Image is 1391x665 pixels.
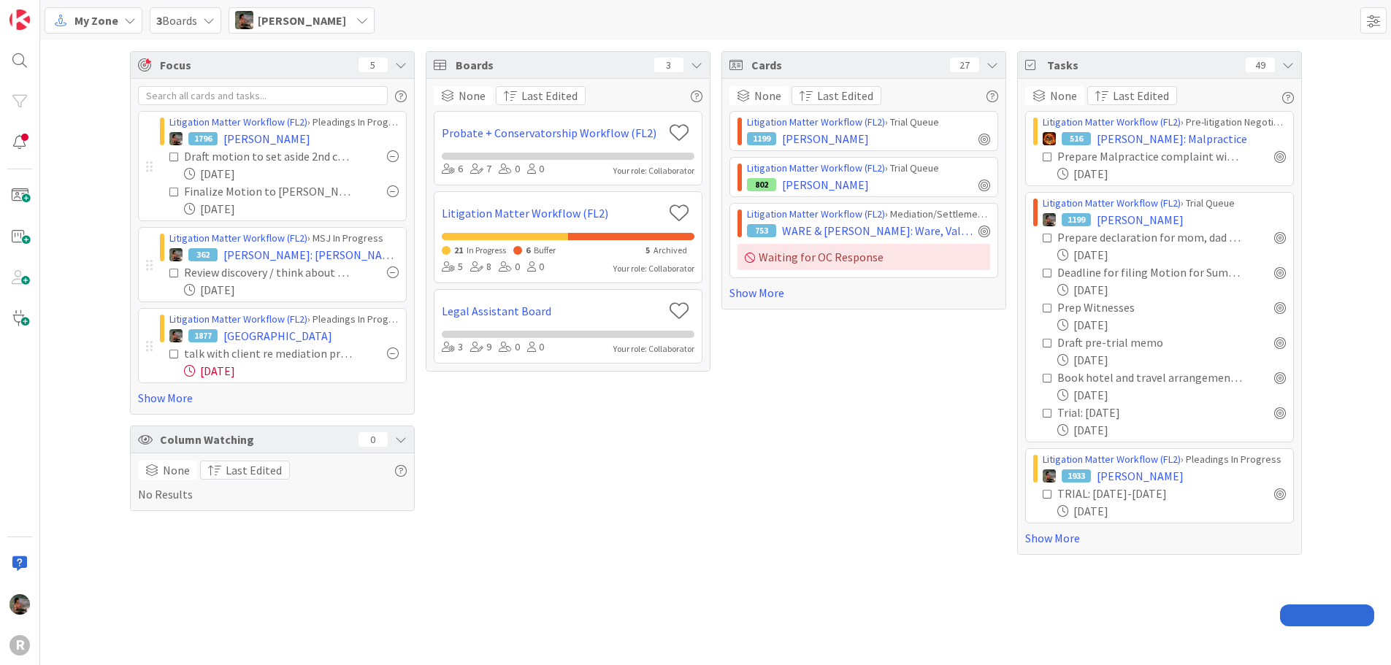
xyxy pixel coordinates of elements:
[1097,211,1184,228] span: [PERSON_NAME]
[184,147,355,165] div: Draft motion to set aside 2nd contempt
[751,56,943,74] span: Cards
[467,245,506,255] span: In Progress
[1043,196,1181,210] a: Litigation Matter Workflow (FL2)
[160,431,351,448] span: Column Watching
[138,389,407,407] a: Show More
[737,244,990,270] div: Waiting for OC Response
[9,594,30,615] img: MW
[169,132,183,145] img: MW
[223,246,399,264] span: [PERSON_NAME]: [PERSON_NAME] Abuse Claim
[454,245,463,255] span: 21
[223,327,332,345] span: [GEOGRAPHIC_DATA]
[456,56,647,74] span: Boards
[169,329,183,342] img: MW
[1043,213,1056,226] img: MW
[169,231,399,246] div: › MSJ In Progress
[534,245,556,255] span: Buffer
[1050,87,1077,104] span: None
[1043,115,1286,130] div: › Pre-litigation Negotiation
[163,461,190,479] span: None
[1057,334,1213,351] div: Draft pre-trial memo
[1246,58,1275,72] div: 49
[950,58,979,72] div: 27
[782,130,869,147] span: [PERSON_NAME]
[782,222,973,239] span: WARE & [PERSON_NAME]: Ware, Valdez, ORC-KF1 vs. Horpestad, [GEOGRAPHIC_DATA] and [GEOGRAPHIC_DATA]
[1057,165,1286,182] div: [DATE]
[1057,485,1214,502] div: TRIAL: [DATE]-[DATE]
[258,12,346,29] span: [PERSON_NAME]
[359,58,388,72] div: 5
[226,461,282,479] span: Last Edited
[188,248,218,261] div: 362
[184,264,355,281] div: Review discovery / think about pre-trial motions
[156,12,197,29] span: Boards
[184,165,399,182] div: [DATE]
[188,132,218,145] div: 1796
[1057,316,1286,334] div: [DATE]
[1043,115,1181,128] a: Litigation Matter Workflow (FL2)
[459,87,486,104] span: None
[235,11,253,29] img: MW
[747,161,885,174] a: Litigation Matter Workflow (FL2)
[613,342,694,355] div: Your role: Collaborator
[138,86,388,105] input: Search all cards and tasks...
[138,461,407,503] div: No Results
[9,635,30,656] div: R
[1057,351,1286,369] div: [DATE]
[521,87,578,104] span: Last Edited
[747,132,776,145] div: 1199
[645,245,650,255] span: 5
[613,262,694,275] div: Your role: Collaborator
[184,182,355,200] div: Finalize Motion to [PERSON_NAME] Penalties.
[754,87,781,104] span: None
[1043,469,1056,483] img: MW
[527,161,544,177] div: 0
[747,207,990,222] div: › Mediation/Settlement Queue
[9,9,30,30] img: Visit kanbanzone.com
[1057,147,1242,165] div: Prepare Malpractice complaint with shell from paralegal.
[223,130,310,147] span: [PERSON_NAME]
[1062,132,1091,145] div: 516
[1057,386,1286,404] div: [DATE]
[782,176,869,193] span: [PERSON_NAME]
[442,302,663,320] a: Legal Assistant Board
[1057,369,1242,386] div: Book hotel and travel arrangements for trial
[654,58,683,72] div: 3
[442,124,663,142] a: Probate + Conservatorship Workflow (FL2)
[169,115,399,130] div: › Pleadings In Progress
[470,339,491,355] div: 9
[1025,529,1294,547] a: Show More
[442,339,463,355] div: 3
[1057,421,1286,439] div: [DATE]
[169,312,307,326] a: Litigation Matter Workflow (FL2)
[747,178,776,191] div: 802
[496,86,586,105] button: Last Edited
[160,56,347,74] span: Focus
[1097,467,1184,485] span: [PERSON_NAME]
[1047,56,1238,74] span: Tasks
[526,245,530,255] span: 6
[442,259,463,275] div: 5
[470,259,491,275] div: 8
[1057,281,1286,299] div: [DATE]
[188,329,218,342] div: 1877
[184,281,399,299] div: [DATE]
[499,339,520,355] div: 0
[613,164,694,177] div: Your role: Collaborator
[747,115,990,130] div: › Trial Queue
[1087,86,1177,105] button: Last Edited
[1057,502,1286,520] div: [DATE]
[1043,132,1056,145] img: TR
[817,87,873,104] span: Last Edited
[1062,213,1091,226] div: 1199
[747,115,885,128] a: Litigation Matter Workflow (FL2)
[654,245,687,255] span: Archived
[1097,130,1247,147] span: [PERSON_NAME]: Malpractice
[442,204,663,222] a: Litigation Matter Workflow (FL2)
[470,161,491,177] div: 7
[169,231,307,245] a: Litigation Matter Workflow (FL2)
[527,339,544,355] div: 0
[359,432,388,447] div: 0
[184,200,399,218] div: [DATE]
[169,312,399,327] div: › Pleadings In Progress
